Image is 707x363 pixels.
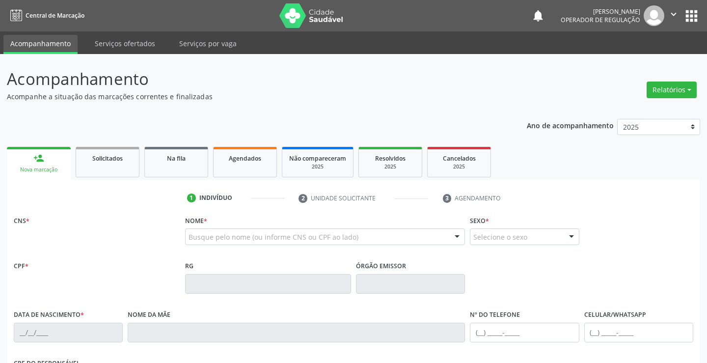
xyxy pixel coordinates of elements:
span: Não compareceram [289,154,346,163]
p: Ano de acompanhamento [527,119,614,131]
label: Órgão emissor [356,259,406,274]
div: 2025 [366,163,415,170]
span: Agendados [229,154,261,163]
div: [PERSON_NAME] [561,7,640,16]
span: Central de Marcação [26,11,84,20]
span: Na fila [167,154,186,163]
span: Operador de regulação [561,16,640,24]
div: 1 [187,194,196,202]
span: Resolvidos [375,154,406,163]
label: Sexo [470,213,489,228]
p: Acompanhamento [7,67,492,91]
button: apps [683,7,700,25]
label: Nome da mãe [128,307,170,323]
span: Solicitados [92,154,123,163]
label: RG [185,259,193,274]
label: CNS [14,213,29,228]
input: __/__/____ [14,323,123,342]
button: Relatórios [647,82,697,98]
span: Selecione o sexo [473,232,527,242]
i:  [668,9,679,20]
a: Central de Marcação [7,7,84,24]
span: Cancelados [443,154,476,163]
button:  [664,5,683,26]
a: Serviços por vaga [172,35,244,52]
a: Acompanhamento [3,35,78,54]
div: person_add [33,153,44,164]
div: Indivíduo [199,194,232,202]
span: Busque pelo nome (ou informe CNS ou CPF ao lado) [189,232,358,242]
input: (__) _____-_____ [584,323,693,342]
input: (__) _____-_____ [470,323,579,342]
label: CPF [14,259,28,274]
button: notifications [531,9,545,23]
p: Acompanhe a situação das marcações correntes e finalizadas [7,91,492,102]
label: Nº do Telefone [470,307,520,323]
div: 2025 [435,163,484,170]
img: img [644,5,664,26]
label: Celular/WhatsApp [584,307,646,323]
div: Nova marcação [14,166,64,173]
a: Serviços ofertados [88,35,162,52]
label: Data de nascimento [14,307,84,323]
label: Nome [185,213,207,228]
div: 2025 [289,163,346,170]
